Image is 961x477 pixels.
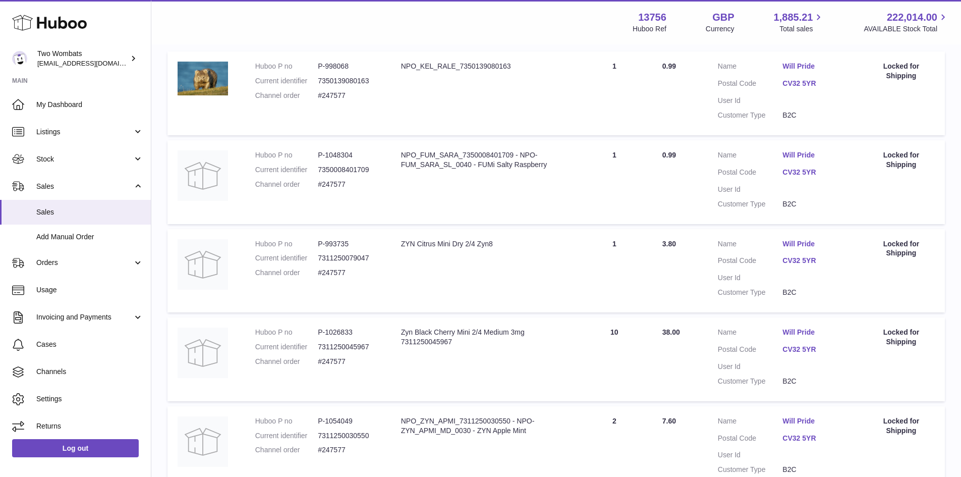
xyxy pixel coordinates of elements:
[718,239,783,251] dt: Name
[401,62,567,71] div: NPO_KEL_RALE_7350139080163
[318,180,380,189] dd: #247577
[868,328,935,347] div: Locked for Shipping
[36,100,143,110] span: My Dashboard
[255,150,318,160] dt: Huboo P no
[318,416,380,426] dd: P-1054049
[782,239,847,249] a: Will Pride
[401,328,567,347] div: Zyn Black Cherry Mini 2/4 Medium 3mg 7311250045967
[782,256,847,266] a: CV32 5YR
[718,185,783,194] dt: User Id
[577,229,652,313] td: 1
[318,62,380,71] dd: P-998068
[718,465,783,474] dt: Customer Type
[318,357,380,366] dd: #247577
[718,434,783,446] dt: Postal Code
[577,317,652,401] td: 10
[868,150,935,170] div: Locked for Shipping
[718,111,783,120] dt: Customer Type
[774,11,825,34] a: 1,885.21 Total sales
[718,450,783,460] dt: User Id
[718,96,783,105] dt: User Id
[718,273,783,283] dt: User Id
[782,416,847,426] a: Will Pride
[401,239,567,249] div: ZYN Citrus Mini Dry 2/4 Zyn8
[868,416,935,436] div: Locked for Shipping
[718,288,783,297] dt: Customer Type
[255,445,318,455] dt: Channel order
[662,417,676,425] span: 7.60
[718,79,783,91] dt: Postal Code
[255,416,318,426] dt: Huboo P no
[662,328,680,336] span: 38.00
[36,421,143,431] span: Returns
[36,182,133,191] span: Sales
[36,340,143,349] span: Cases
[318,268,380,278] dd: #247577
[718,416,783,429] dt: Name
[12,51,27,66] img: internalAdmin-13756@internal.huboo.com
[36,312,133,322] span: Invoicing and Payments
[178,328,228,378] img: no-photo.jpg
[255,76,318,86] dt: Current identifier
[255,253,318,263] dt: Current identifier
[318,165,380,175] dd: 7350008401709
[37,49,128,68] div: Two Wombats
[782,199,847,209] dd: B2C
[782,288,847,297] dd: B2C
[318,150,380,160] dd: P-1048304
[782,79,847,88] a: CV32 5YR
[718,256,783,268] dt: Postal Code
[318,91,380,100] dd: #247577
[868,239,935,258] div: Locked for Shipping
[255,268,318,278] dt: Channel order
[255,165,318,175] dt: Current identifier
[864,11,949,34] a: 222,014.00 AVAILABLE Stock Total
[782,377,847,386] dd: B2C
[782,328,847,337] a: Will Pride
[662,240,676,248] span: 3.80
[255,180,318,189] dt: Channel order
[782,111,847,120] dd: B2C
[12,439,139,457] a: Log out
[718,362,783,372] dt: User Id
[36,285,143,295] span: Usage
[662,62,676,70] span: 0.99
[718,199,783,209] dt: Customer Type
[718,345,783,357] dt: Postal Code
[662,151,676,159] span: 0.99
[36,394,143,404] span: Settings
[255,91,318,100] dt: Channel order
[779,24,824,34] span: Total sales
[318,431,380,441] dd: 7311250030550
[36,154,133,164] span: Stock
[255,62,318,71] dt: Huboo P no
[782,62,847,71] a: Will Pride
[868,62,935,81] div: Locked for Shipping
[37,59,148,67] span: [EMAIL_ADDRESS][DOMAIN_NAME]
[782,150,847,160] a: Will Pride
[36,258,133,268] span: Orders
[706,24,734,34] div: Currency
[255,431,318,441] dt: Current identifier
[178,416,228,467] img: no-photo.jpg
[887,11,937,24] span: 222,014.00
[178,239,228,290] img: no-photo.jpg
[774,11,813,24] span: 1,885.21
[318,76,380,86] dd: 7350139080163
[718,150,783,163] dt: Name
[401,150,567,170] div: NPO_FUM_SARA_7350008401709 - NPO-FUM_SARA_SL_0040 - FUMi Salty Raspberry
[36,367,143,377] span: Channels
[401,416,567,436] div: NPO_ZYN_APMI_7311250030550 - NPO-ZYN_APMI_MD_0030 - ZYN Apple Mint
[318,328,380,337] dd: P-1026833
[255,239,318,249] dt: Huboo P no
[255,328,318,337] dt: Huboo P no
[318,239,380,249] dd: P-993735
[178,150,228,201] img: no-photo.jpg
[36,207,143,217] span: Sales
[718,328,783,340] dt: Name
[782,168,847,177] a: CV32 5YR
[782,465,847,474] dd: B2C
[718,62,783,74] dt: Name
[782,434,847,443] a: CV32 5YR
[255,342,318,352] dt: Current identifier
